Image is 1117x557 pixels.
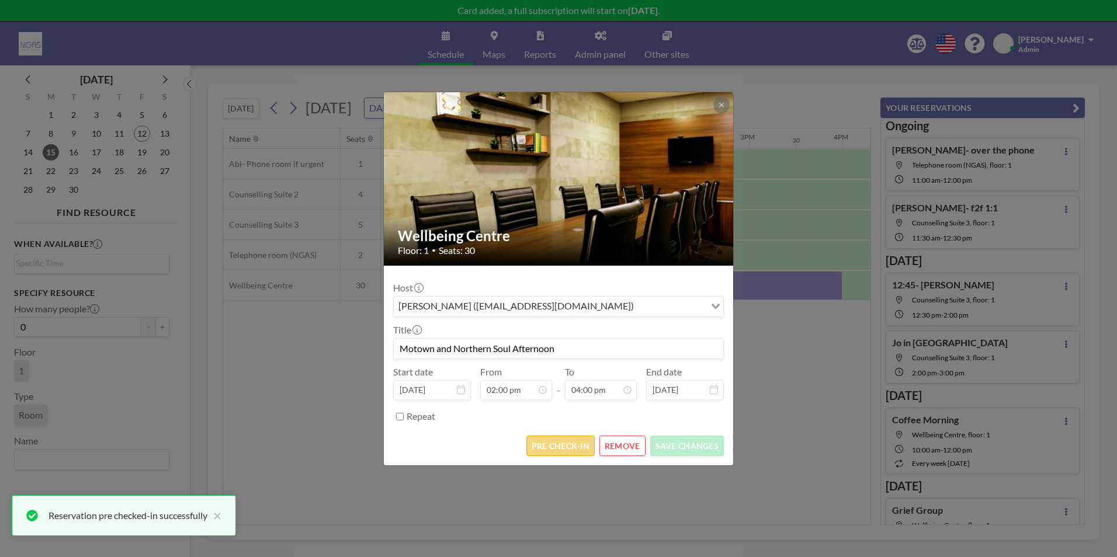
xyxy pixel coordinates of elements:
[394,339,723,358] input: (No title)
[48,509,207,523] div: Reservation pre checked-in successfully
[393,282,422,294] label: Host
[393,366,433,378] label: Start date
[396,299,636,314] span: [PERSON_NAME] ([EMAIL_ADDRESS][DOMAIN_NAME])
[384,62,734,295] img: 537.jpg
[565,366,574,378] label: To
[393,324,421,336] label: Title
[439,245,475,256] span: Seats: 30
[398,227,720,245] h2: Wellbeing Centre
[432,246,436,255] span: •
[526,436,595,456] button: PRE CHECK-IN
[398,245,429,256] span: Floor: 1
[480,366,502,378] label: From
[650,436,724,456] button: SAVE CHANGES
[599,436,646,456] button: REMOVE
[557,370,560,396] span: -
[407,410,435,422] label: Repeat
[207,509,221,523] button: close
[394,297,723,316] div: Search for option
